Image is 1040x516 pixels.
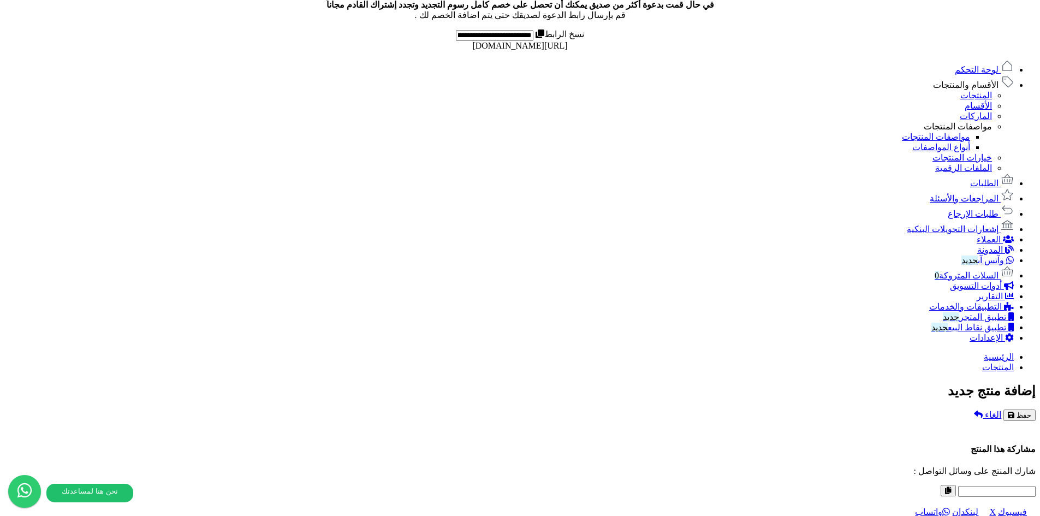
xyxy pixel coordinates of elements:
[961,256,978,265] span: جديد
[931,323,1006,332] span: تطبيق نقاط البيع
[930,194,1014,203] a: المراجعات والأسئلة
[929,302,1002,311] span: التطبيقات والخدمات
[924,122,992,131] a: مواصفات المنتجات
[935,271,1014,280] a: السلات المتروكة0
[912,143,970,152] a: أنواع المواصفات
[933,80,999,90] span: الأقسام والمنتجات
[4,41,1036,51] div: [URL][DOMAIN_NAME]
[948,209,999,218] span: طلبات الإرجاع
[935,271,999,280] span: السلات المتروكة
[930,194,999,203] span: المراجعات والأسئلة
[970,179,999,188] span: الطلبات
[965,101,992,110] a: الأقسام
[943,312,1014,322] a: تطبيق المتجرجديد
[977,292,1014,301] a: التقارير
[1017,411,1031,419] span: حفظ
[931,323,1014,332] a: تطبيق نقاط البيعجديد
[943,312,959,322] span: جديد
[950,281,1014,290] a: أدوات التسويق
[955,65,1014,74] a: لوحة التحكم
[955,65,999,74] span: لوحة التحكم
[950,281,1002,290] span: أدوات التسويق
[4,466,1036,476] p: شارك المنتج على وسائل التواصل :
[970,333,1014,342] a: الإعدادات
[985,410,1001,419] span: الغاء
[977,245,1003,254] span: المدونة
[960,91,992,100] a: المنتجات
[932,153,992,162] a: خيارات المنتجات
[970,179,1014,188] a: الطلبات
[977,235,1001,244] span: العملاء
[961,256,1004,265] span: وآتس آب
[935,163,992,173] a: الملفات الرقمية
[907,224,1014,234] a: إشعارات التحويلات البنكية
[4,383,1036,399] h2: إضافة منتج جديد
[4,444,1036,454] h4: مشاركة هذا المنتج
[984,352,1014,361] a: الرئيسية
[982,363,1014,372] a: المنتجات
[929,302,1014,311] a: التطبيقات والخدمات
[977,235,1014,244] a: العملاء
[533,29,584,39] label: نسخ الرابط
[974,410,1001,419] a: الغاء
[935,271,939,280] span: 0
[943,312,1006,322] span: تطبيق المتجر
[902,132,970,141] a: مواصفات المنتجات
[1003,410,1036,421] button: حفظ
[931,323,948,332] span: جديد
[960,111,992,121] a: الماركات
[961,256,1014,265] a: وآتس آبجديد
[970,333,1003,342] span: الإعدادات
[977,292,1003,301] span: التقارير
[948,209,1014,218] a: طلبات الإرجاع
[977,245,1014,254] a: المدونة
[907,224,999,234] span: إشعارات التحويلات البنكية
